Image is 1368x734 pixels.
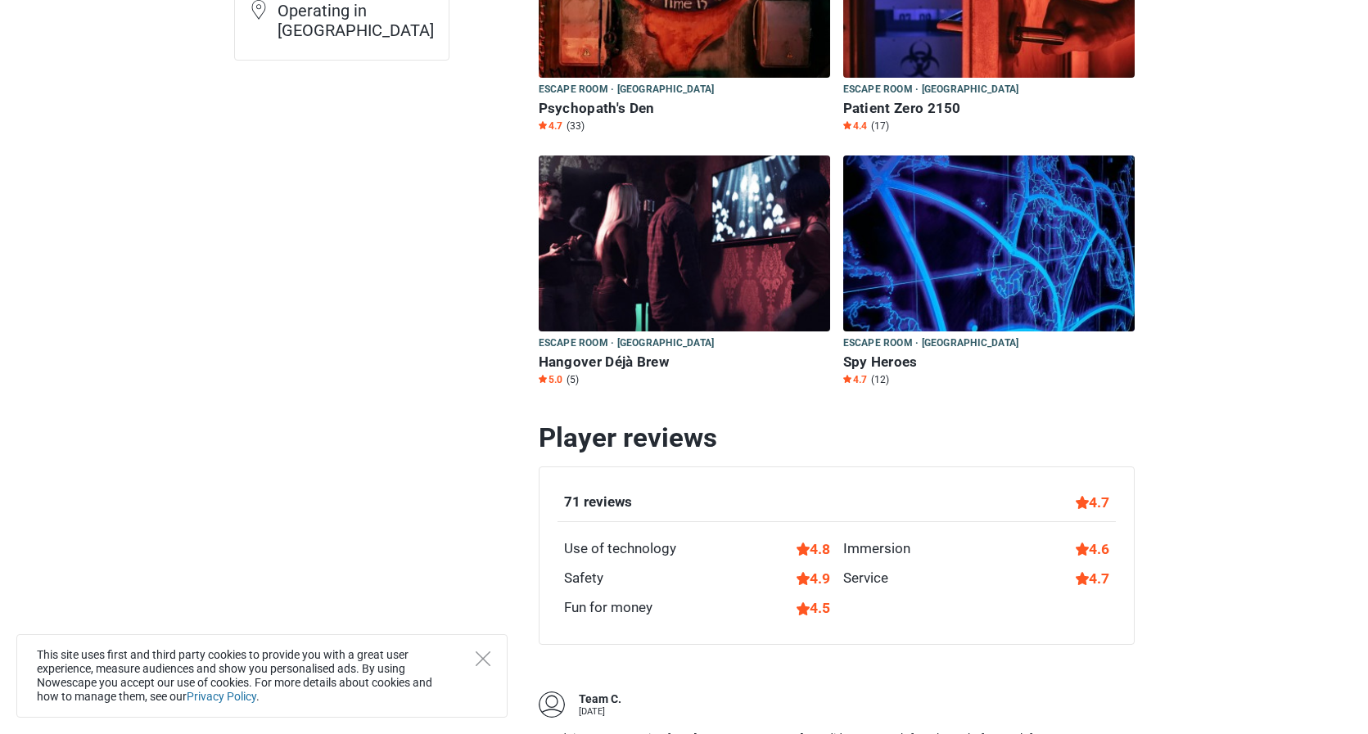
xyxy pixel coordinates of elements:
div: Fun for money [564,597,652,619]
h2: Player reviews [539,421,1135,454]
div: 4.9 [797,568,830,589]
div: 4.7 [1076,568,1109,589]
div: This site uses first and third party cookies to provide you with a great user experience, measure... [16,634,508,718]
div: Safety [564,568,603,589]
button: Close [476,651,490,666]
div: [DATE] [579,707,621,716]
div: Team C. [579,691,621,708]
div: Immersion [843,538,910,560]
div: Service [843,568,888,589]
div: 4.6 [1076,538,1109,560]
div: 71 reviews [564,492,632,513]
div: Use of technology [564,538,676,560]
a: Privacy Policy [187,690,256,703]
div: 4.7 [1076,492,1109,513]
div: 4.8 [797,538,830,560]
div: 4.5 [797,597,830,619]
